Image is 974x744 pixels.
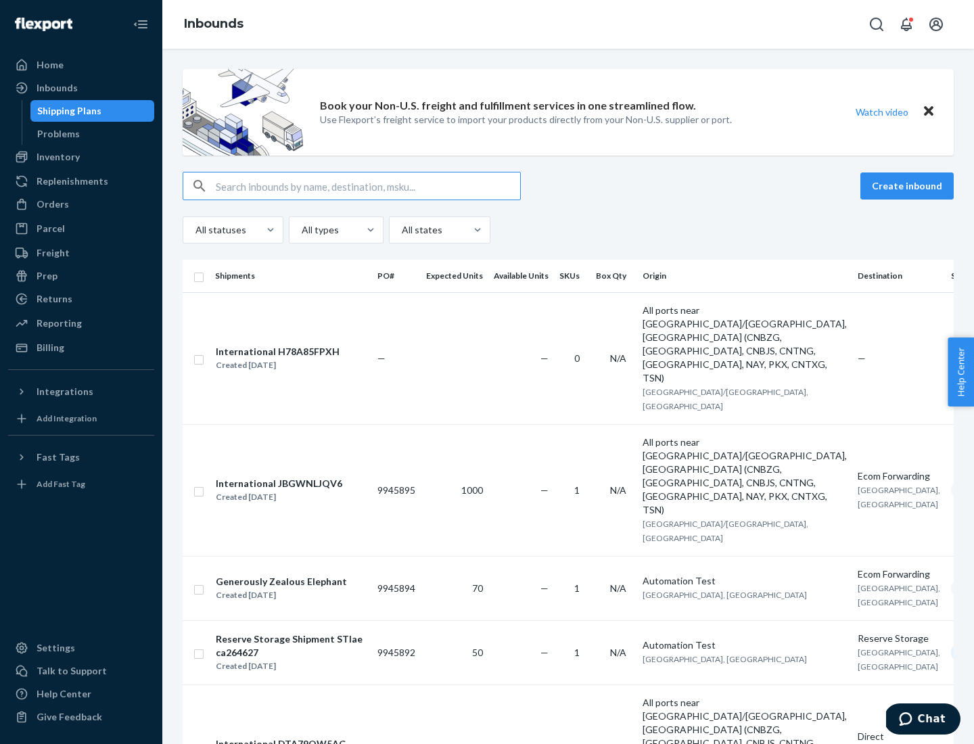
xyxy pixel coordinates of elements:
[8,312,154,334] a: Reporting
[886,703,960,737] iframe: Opens a widget where you can chat to one of our agents
[37,197,69,211] div: Orders
[216,588,347,602] div: Created [DATE]
[37,104,101,118] div: Shipping Plans
[858,485,940,509] span: [GEOGRAPHIC_DATA], [GEOGRAPHIC_DATA]
[15,18,72,31] img: Flexport logo
[590,260,637,292] th: Box Qty
[320,98,696,114] p: Book your Non-U.S. freight and fulfillment services in one streamlined flow.
[643,574,847,588] div: Automation Test
[30,123,155,145] a: Problems
[37,127,80,141] div: Problems
[8,288,154,310] a: Returns
[643,304,847,385] div: All ports near [GEOGRAPHIC_DATA]/[GEOGRAPHIC_DATA], [GEOGRAPHIC_DATA] (CNBZG, [GEOGRAPHIC_DATA], ...
[8,381,154,402] button: Integrations
[300,223,302,237] input: All types
[37,687,91,701] div: Help Center
[37,58,64,72] div: Home
[920,102,937,122] button: Close
[574,647,580,658] span: 1
[8,337,154,358] a: Billing
[540,647,549,658] span: —
[863,11,890,38] button: Open Search Box
[637,260,852,292] th: Origin
[540,352,549,364] span: —
[858,352,866,364] span: —
[37,292,72,306] div: Returns
[858,567,940,581] div: Ecom Forwarding
[643,387,808,411] span: [GEOGRAPHIC_DATA]/[GEOGRAPHIC_DATA], [GEOGRAPHIC_DATA]
[8,446,154,468] button: Fast Tags
[8,193,154,215] a: Orders
[37,478,85,490] div: Add Fast Tag
[372,424,421,556] td: 9945895
[37,710,102,724] div: Give Feedback
[320,113,732,126] p: Use Flexport’s freight service to import your products directly from your Non-U.S. supplier or port.
[8,146,154,168] a: Inventory
[8,242,154,264] a: Freight
[948,338,974,406] button: Help Center
[377,352,386,364] span: —
[472,582,483,594] span: 70
[8,170,154,192] a: Replenishments
[421,260,488,292] th: Expected Units
[8,77,154,99] a: Inbounds
[540,484,549,496] span: —
[554,260,590,292] th: SKUs
[37,222,65,235] div: Parcel
[643,436,847,517] div: All ports near [GEOGRAPHIC_DATA]/[GEOGRAPHIC_DATA], [GEOGRAPHIC_DATA] (CNBZG, [GEOGRAPHIC_DATA], ...
[216,490,342,504] div: Created [DATE]
[37,664,107,678] div: Talk to Support
[643,590,807,600] span: [GEOGRAPHIC_DATA], [GEOGRAPHIC_DATA]
[8,637,154,659] a: Settings
[574,352,580,364] span: 0
[574,582,580,594] span: 1
[37,150,80,164] div: Inventory
[37,413,97,424] div: Add Integration
[574,484,580,496] span: 1
[858,647,940,672] span: [GEOGRAPHIC_DATA], [GEOGRAPHIC_DATA]
[8,473,154,495] a: Add Fast Tag
[37,385,93,398] div: Integrations
[858,469,940,483] div: Ecom Forwarding
[216,172,520,200] input: Search inbounds by name, destination, msku...
[923,11,950,38] button: Open account menu
[37,175,108,188] div: Replenishments
[173,5,254,44] ol: breadcrumbs
[8,218,154,239] a: Parcel
[860,172,954,200] button: Create inbound
[37,269,57,283] div: Prep
[8,660,154,682] button: Talk to Support
[610,582,626,594] span: N/A
[37,341,64,354] div: Billing
[216,358,340,372] div: Created [DATE]
[372,260,421,292] th: PO#
[8,408,154,429] a: Add Integration
[8,706,154,728] button: Give Feedback
[30,100,155,122] a: Shipping Plans
[372,620,421,684] td: 9945892
[643,638,847,652] div: Automation Test
[461,484,483,496] span: 1000
[8,54,154,76] a: Home
[488,260,554,292] th: Available Units
[8,683,154,705] a: Help Center
[852,260,946,292] th: Destination
[216,477,342,490] div: International JBGWNLJQV6
[472,647,483,658] span: 50
[37,641,75,655] div: Settings
[400,223,402,237] input: All states
[372,556,421,620] td: 9945894
[643,519,808,543] span: [GEOGRAPHIC_DATA]/[GEOGRAPHIC_DATA], [GEOGRAPHIC_DATA]
[610,484,626,496] span: N/A
[127,11,154,38] button: Close Navigation
[858,632,940,645] div: Reserve Storage
[610,352,626,364] span: N/A
[847,102,917,122] button: Watch video
[37,246,70,260] div: Freight
[37,450,80,464] div: Fast Tags
[540,582,549,594] span: —
[37,317,82,330] div: Reporting
[858,730,940,743] div: Direct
